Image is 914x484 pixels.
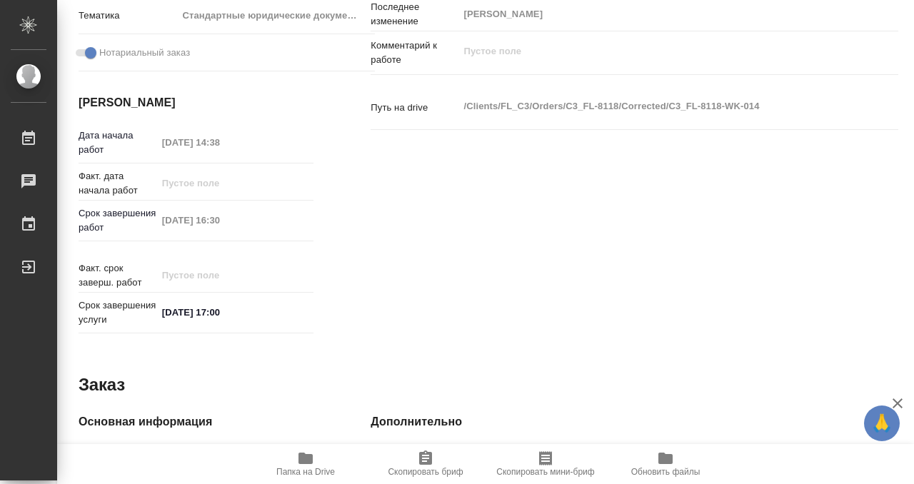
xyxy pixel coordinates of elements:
[79,128,157,157] p: Дата начала работ
[177,4,375,28] div: Стандартные юридические документы, договоры, уставы
[157,265,282,286] input: Пустое поле
[157,132,282,153] input: Пустое поле
[276,467,335,477] span: Папка на Drive
[458,4,854,24] input: Пустое поле
[366,444,486,484] button: Скопировать бриф
[157,302,282,323] input: ✎ Введи что-нибудь
[371,101,458,115] p: Путь на drive
[631,467,700,477] span: Обновить файлы
[371,413,898,430] h4: Дополнительно
[157,173,282,193] input: Пустое поле
[606,444,725,484] button: Обновить файлы
[458,94,854,119] textarea: /Clients/FL_C3/Orders/C3_FL-8118/Corrected/C3_FL-8118-WK-014
[864,405,900,441] button: 🙏
[99,46,190,60] span: Нотариальный заказ
[79,413,313,430] h4: Основная информация
[496,467,594,477] span: Скопировать мини-бриф
[486,444,606,484] button: Скопировать мини-бриф
[79,94,313,111] h4: [PERSON_NAME]
[870,408,894,438] span: 🙏
[79,298,157,327] p: Срок завершения услуги
[371,39,458,67] p: Комментарий к работе
[157,210,282,231] input: Пустое поле
[79,261,157,290] p: Факт. срок заверш. работ
[79,206,157,235] p: Срок завершения работ
[79,9,177,23] p: Тематика
[79,373,125,396] h2: Заказ
[246,444,366,484] button: Папка на Drive
[79,169,157,198] p: Факт. дата начала работ
[388,467,463,477] span: Скопировать бриф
